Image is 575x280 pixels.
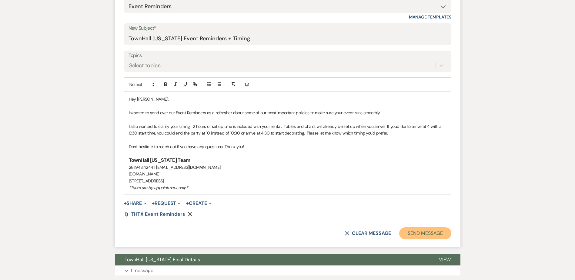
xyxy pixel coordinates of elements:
[129,164,446,171] p: 281.943.4244 | [EMAIL_ADDRESS][DOMAIN_NAME]
[186,201,189,206] span: +
[129,62,161,70] div: Select topics
[129,51,447,60] label: Topics
[129,96,446,102] p: Hey [PERSON_NAME],
[125,256,200,263] span: TownHall [US_STATE] Final Details
[129,171,446,177] p: [DOMAIN_NAME]
[129,185,188,190] em: *Tours are by appointment only.*
[129,109,446,116] p: I wanted to send over our Event Reminders as a refresher about some of our most important policie...
[129,24,447,33] label: New Subject*
[115,254,429,265] button: TownHall [US_STATE] Final Details
[399,227,451,239] button: Send Message
[429,254,460,265] button: View
[152,201,181,206] button: Request
[124,201,147,206] button: Share
[152,201,155,206] span: +
[131,212,185,217] a: THTX Event Reminders
[131,267,153,275] p: 1 message
[129,178,446,184] p: [STREET_ADDRESS]
[439,256,451,263] span: View
[129,143,446,150] p: Don't hesitate to reach out if you have any questions. Thank you!
[115,265,460,276] button: 1 message
[131,211,185,217] span: THTX Event Reminders
[186,201,211,206] button: Create
[409,14,451,20] a: Manage Templates
[345,231,391,236] button: Clear message
[129,123,446,137] p: I also wanted to clarify your timing. 2 hours of set up time is included with your rental. Tables...
[129,157,190,163] strong: TownHall [US_STATE] Team
[124,201,127,206] span: +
